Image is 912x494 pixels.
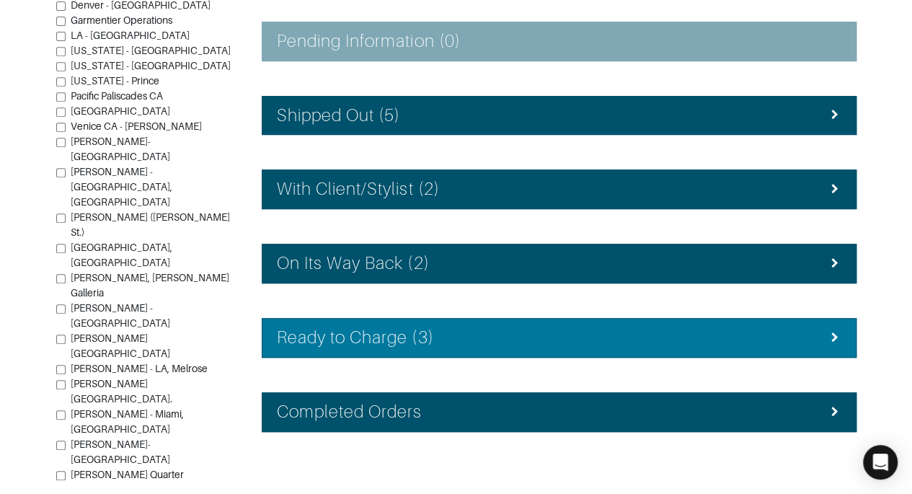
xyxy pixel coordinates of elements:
[56,138,66,147] input: [PERSON_NAME]-[GEOGRAPHIC_DATA]
[71,242,172,268] span: [GEOGRAPHIC_DATA], [GEOGRAPHIC_DATA]
[56,365,66,374] input: [PERSON_NAME] - LA, Melrose
[277,31,461,52] h4: Pending Information (0)
[56,274,66,283] input: [PERSON_NAME], [PERSON_NAME] Galleria
[71,14,172,26] span: Garmentier Operations
[56,410,66,420] input: [PERSON_NAME] - Miami, [GEOGRAPHIC_DATA]
[56,123,66,132] input: Venice CA - [PERSON_NAME]
[71,30,190,41] span: LA - [GEOGRAPHIC_DATA]
[71,408,184,435] span: [PERSON_NAME] - Miami, [GEOGRAPHIC_DATA]
[71,136,170,162] span: [PERSON_NAME]-[GEOGRAPHIC_DATA]
[56,62,66,71] input: [US_STATE] - [GEOGRAPHIC_DATA]
[71,211,230,238] span: [PERSON_NAME] ([PERSON_NAME] St.)
[71,120,202,132] span: Venice CA - [PERSON_NAME]
[56,92,66,102] input: Pacific Paliscades CA
[71,363,208,374] span: [PERSON_NAME] - LA, Melrose
[277,327,434,348] h4: Ready to Charge (3)
[56,77,66,87] input: [US_STATE] - Prince
[56,304,66,314] input: [PERSON_NAME] - [GEOGRAPHIC_DATA]
[277,402,422,423] h4: Completed Orders
[56,335,66,344] input: [PERSON_NAME][GEOGRAPHIC_DATA]
[71,105,170,117] span: [GEOGRAPHIC_DATA]
[56,1,66,11] input: Denver - [GEOGRAPHIC_DATA]
[56,441,66,450] input: [PERSON_NAME]- [GEOGRAPHIC_DATA]
[56,380,66,389] input: [PERSON_NAME][GEOGRAPHIC_DATA].
[56,17,66,26] input: Garmentier Operations
[71,378,172,405] span: [PERSON_NAME][GEOGRAPHIC_DATA].
[277,253,430,274] h4: On Its Way Back (2)
[56,168,66,177] input: [PERSON_NAME] - [GEOGRAPHIC_DATA], [GEOGRAPHIC_DATA]
[71,166,172,208] span: [PERSON_NAME] - [GEOGRAPHIC_DATA], [GEOGRAPHIC_DATA]
[71,438,170,465] span: [PERSON_NAME]- [GEOGRAPHIC_DATA]
[71,75,159,87] span: [US_STATE] - Prince
[71,469,184,480] span: [PERSON_NAME] Quarter
[71,60,231,71] span: [US_STATE] - [GEOGRAPHIC_DATA]
[71,302,170,329] span: [PERSON_NAME] - [GEOGRAPHIC_DATA]
[71,90,163,102] span: Pacific Paliscades CA
[71,272,229,299] span: [PERSON_NAME], [PERSON_NAME] Galleria
[56,47,66,56] input: [US_STATE] - [GEOGRAPHIC_DATA]
[56,244,66,253] input: [GEOGRAPHIC_DATA], [GEOGRAPHIC_DATA]
[277,179,440,200] h4: With Client/Stylist (2)
[71,45,231,56] span: [US_STATE] - [GEOGRAPHIC_DATA]
[56,471,66,480] input: [PERSON_NAME] Quarter
[56,32,66,41] input: LA - [GEOGRAPHIC_DATA]
[56,107,66,117] input: [GEOGRAPHIC_DATA]
[56,213,66,223] input: [PERSON_NAME] ([PERSON_NAME] St.)
[863,445,898,480] div: Open Intercom Messenger
[277,105,401,126] h4: Shipped Out (5)
[71,332,170,359] span: [PERSON_NAME][GEOGRAPHIC_DATA]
